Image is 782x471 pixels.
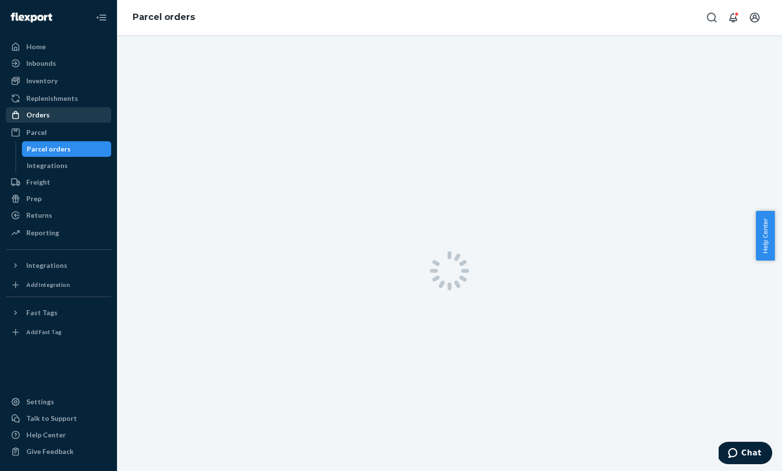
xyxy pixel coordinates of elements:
div: Add Integration [26,281,70,289]
button: Open Search Box [702,8,722,27]
div: Reporting [26,228,59,238]
a: Integrations [22,158,112,173]
div: Returns [26,210,52,220]
div: Parcel orders [27,144,71,154]
div: Integrations [26,261,67,270]
a: Add Fast Tag [6,324,111,340]
div: Add Fast Tag [26,328,61,336]
button: Give Feedback [6,444,111,459]
a: Replenishments [6,91,111,106]
ol: breadcrumbs [125,3,203,32]
a: Inventory [6,73,111,89]
button: Open notifications [723,8,743,27]
div: Home [26,42,46,52]
a: Orders [6,107,111,123]
img: Flexport logo [11,13,52,22]
a: Help Center [6,427,111,443]
div: Inbounds [26,58,56,68]
a: Returns [6,207,111,223]
button: Open account menu [745,8,764,27]
a: Reporting [6,225,111,241]
a: Parcel orders [22,141,112,157]
div: Parcel [26,128,47,137]
iframe: Opens a widget where you can chat to one of our agents [719,442,772,466]
a: Home [6,39,111,55]
a: Settings [6,394,111,410]
div: Settings [26,397,54,407]
button: Integrations [6,258,111,273]
a: Freight [6,174,111,190]
a: Prep [6,191,111,207]
div: Replenishments [26,94,78,103]
div: Integrations [27,161,68,170]
div: Prep [26,194,41,204]
div: Talk to Support [26,414,77,423]
button: Help Center [756,211,775,261]
button: Close Navigation [92,8,111,27]
div: Help Center [26,430,66,440]
div: Fast Tags [26,308,58,318]
button: Talk to Support [6,411,111,426]
div: Inventory [26,76,58,86]
a: Parcel orders [133,12,195,22]
div: Give Feedback [26,447,74,456]
div: Orders [26,110,50,120]
a: Parcel [6,125,111,140]
a: Add Integration [6,277,111,293]
div: Freight [26,177,50,187]
button: Fast Tags [6,305,111,320]
a: Inbounds [6,56,111,71]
